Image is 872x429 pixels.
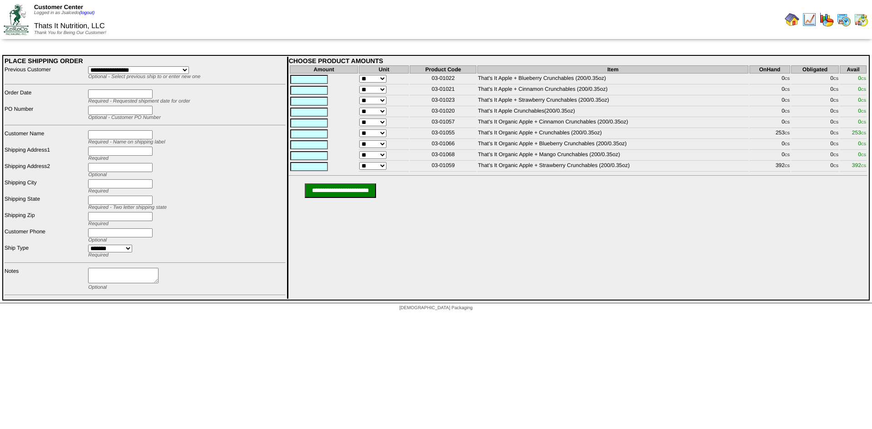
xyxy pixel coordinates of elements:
[791,140,839,150] td: 0
[833,153,838,157] span: CS
[840,65,867,74] th: Avail
[34,10,94,15] span: Logged in as Jsalcedo
[791,74,839,84] td: 0
[410,140,476,150] td: 03-01066
[88,99,190,104] span: Required - Requested shipment date for order
[88,156,109,161] span: Required
[88,115,161,120] span: Optional - Customer PO Number
[833,109,838,113] span: CS
[833,164,838,168] span: CS
[852,129,866,136] span: 253
[785,120,790,124] span: CS
[785,109,790,113] span: CS
[4,4,29,35] img: ZoRoCo_Logo(Green%26Foil)%20jpg.webp
[88,188,109,194] span: Required
[861,120,866,124] span: CS
[4,212,87,227] td: Shipping Zip
[88,74,200,79] span: Optional - Select previous ship to or enter new one
[785,131,790,135] span: CS
[4,228,87,243] td: Customer Phone
[410,151,476,161] td: 03-01068
[749,162,790,172] td: 392
[802,12,817,27] img: line_graph.gif
[477,85,748,95] td: That's It Apple + Cinnamon Crunchables (200/0.35oz)
[4,105,87,121] td: PO Number
[819,12,834,27] img: graph.gif
[749,140,790,150] td: 0
[749,107,790,117] td: 0
[833,142,838,146] span: CS
[749,85,790,95] td: 0
[4,163,87,178] td: Shipping Address2
[749,65,790,74] th: OnHand
[791,162,839,172] td: 0
[410,107,476,117] td: 03-01020
[785,164,790,168] span: CS
[791,65,839,74] th: Obligated
[858,140,866,147] span: 0
[410,129,476,139] td: 03-01055
[833,131,838,135] span: CS
[410,162,476,172] td: 03-01059
[785,77,790,81] span: CS
[791,107,839,117] td: 0
[477,151,748,161] td: That’s It Organic Apple + Mango Crunchables (200/0.35oz)
[861,131,866,135] span: CS
[399,306,472,311] span: [DEMOGRAPHIC_DATA] Packaging
[4,195,87,211] td: Shipping State
[858,151,866,158] span: 0
[837,12,851,27] img: calendarprod.gif
[785,153,790,157] span: CS
[833,77,838,81] span: CS
[833,88,838,92] span: CS
[34,30,106,35] span: Thank You for Being Our Customer!
[785,12,799,27] img: home.gif
[861,109,866,113] span: CS
[4,179,87,194] td: Shipping City
[749,151,790,161] td: 0
[858,108,866,114] span: 0
[854,12,868,27] img: calendarinout.gif
[858,86,866,92] span: 0
[88,139,165,145] span: Required - Name on shipping label
[858,75,866,81] span: 0
[34,22,105,30] span: Thats It Nutrition, LLC
[791,96,839,106] td: 0
[477,162,748,172] td: That’s It Organic Apple + Strawberry Crunchables (200/0.35oz)
[785,88,790,92] span: CS
[410,74,476,84] td: 03-01022
[477,96,748,106] td: That's It Apple + Strawberry Crunchables (200/0.35oz)
[88,252,109,258] span: Required
[88,172,107,178] span: Optional
[88,237,107,243] span: Optional
[4,146,87,162] td: Shipping Address1
[861,153,866,157] span: CS
[4,66,87,80] td: Previous Customer
[410,65,476,74] th: Product Code
[88,285,107,290] span: Optional
[791,85,839,95] td: 0
[861,77,866,81] span: CS
[290,65,358,74] th: Amount
[88,221,109,227] span: Required
[289,57,867,64] div: CHOOSE PRODUCT AMOUNTS
[410,85,476,95] td: 03-01021
[477,140,748,150] td: That’s It Organic Apple + Blueberry Crunchables (200/0.35oz)
[833,120,838,124] span: CS
[410,118,476,128] td: 03-01057
[477,74,748,84] td: That's It Apple + Blueberry Crunchables (200/0.35oz)
[861,88,866,92] span: CS
[477,118,748,128] td: That's It Organic Apple + Cinnamon Crunchables (200/0.35oz)
[749,96,790,106] td: 0
[858,97,866,103] span: 0
[5,57,286,64] div: PLACE SHIPPING ORDER
[88,205,167,210] span: Required - Two letter shipping state
[852,162,866,168] span: 392
[359,65,409,74] th: Unit
[4,267,87,291] td: Notes
[833,99,838,103] span: CS
[4,244,87,258] td: Ship Type
[477,65,748,74] th: Item
[749,129,790,139] td: 253
[785,142,790,146] span: CS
